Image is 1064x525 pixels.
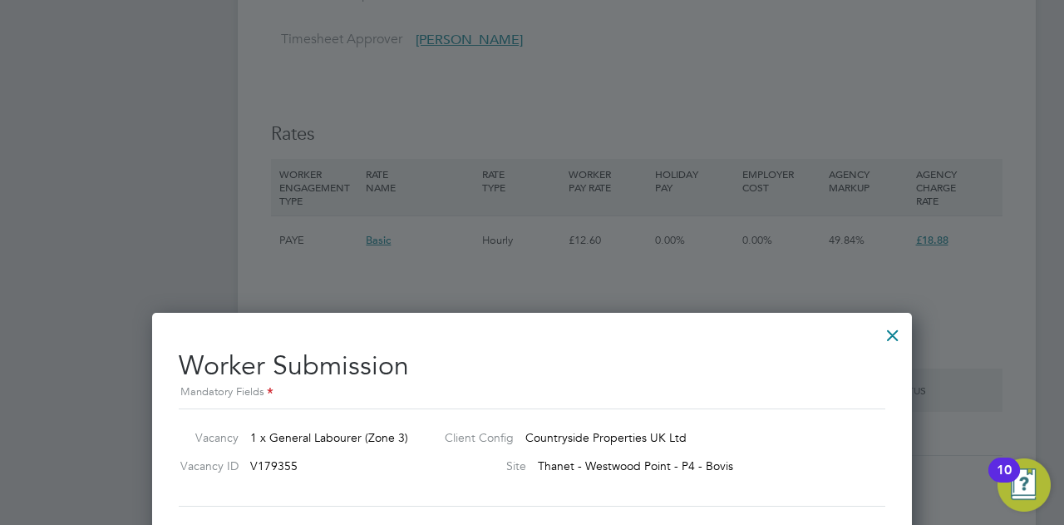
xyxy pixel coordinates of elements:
[179,384,885,402] div: Mandatory Fields
[997,458,1051,512] button: Open Resource Center, 10 new notifications
[997,470,1012,492] div: 10
[431,458,526,473] label: Site
[525,430,687,445] span: Countryside Properties UK Ltd
[179,336,885,402] h2: Worker Submission
[250,458,298,473] span: V179355
[172,430,239,445] label: Vacancy
[172,458,239,473] label: Vacancy ID
[250,430,408,445] span: 1 x General Labourer (Zone 3)
[431,430,514,445] label: Client Config
[538,458,733,473] span: Thanet - Westwood Point - P4 - Bovis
